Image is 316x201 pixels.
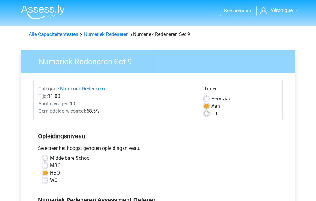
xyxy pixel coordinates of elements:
[38,101,70,107] span: Aantal vragen:
[38,93,48,99] span: Tijd:
[224,8,233,14] span: Kies
[50,162,61,169] label: MBO
[50,155,91,162] label: Middelbare School
[50,177,58,184] label: WO
[211,96,218,102] span: Per
[271,7,293,13] span: Véronique
[31,54,290,66] h3: Numeriek Redeneren Set 9
[50,169,60,177] label: HBO
[38,86,60,92] span: Categorie:
[84,31,129,37] a: Numeriek Redeneren
[34,93,199,100] div: 11:00
[211,103,220,110] label: Aan
[220,6,256,15] a: Kiespremium
[233,8,253,14] span: premium
[258,7,300,14] a: Véronique
[211,110,217,117] label: Uit
[34,107,199,115] div: 68,5%
[211,95,231,103] label: Vraag
[29,31,78,37] a: Alle Capaciteitentesten
[38,130,278,142] h5: Opleidingsniveau
[38,108,86,114] span: Gemiddelde % correct:
[34,100,199,107] div: 10
[60,86,105,92] a: Numeriek Redeneren
[204,85,278,95] div: Timer
[26,31,290,38] div: Numeriek Redeneren Set 9
[21,5,65,19] img: Assessly
[33,145,283,155] div: Selecteer het hoogst genoten opleidingsniveau.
